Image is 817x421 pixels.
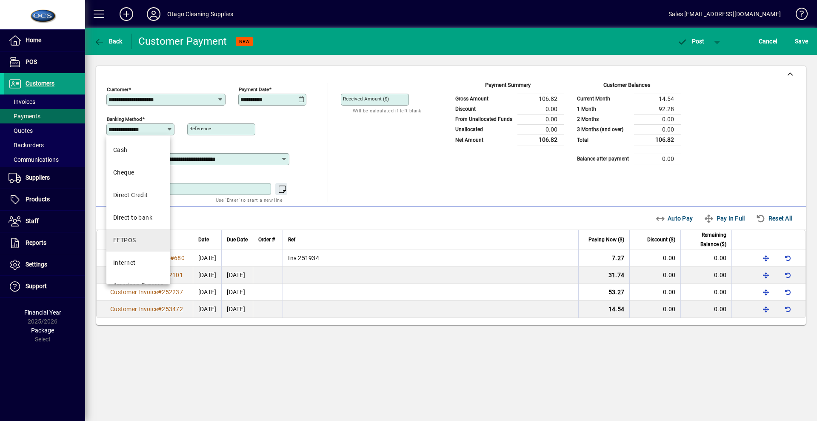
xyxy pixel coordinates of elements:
button: Post [673,34,709,49]
span: 0.00 [714,289,726,295]
a: Payments [4,109,85,123]
span: [DATE] [198,255,217,261]
mat-option: Direct Credit [106,184,170,206]
mat-option: Direct to bank [106,206,170,229]
a: Quotes [4,123,85,138]
span: Paying Now ($) [588,235,624,244]
td: 92.28 [634,104,681,114]
app-page-summary-card: Customer Balances [573,83,681,164]
span: Invoices [9,98,35,105]
div: Direct Credit [113,191,148,200]
td: Current Month [573,94,634,104]
span: Suppliers [26,174,50,181]
span: [DATE] [198,272,217,278]
a: Customer Invoice#252237 [107,287,186,297]
span: Customer Invoice [110,289,158,295]
a: Backorders [4,138,85,152]
span: Pay In Full [704,212,745,225]
span: ost [677,38,705,45]
span: Backorders [9,142,44,149]
td: Discount [451,104,517,114]
span: Customer Invoice [110,306,158,312]
span: Order # [258,235,275,244]
span: Back [94,38,123,45]
td: Inv 251934 [283,249,578,266]
span: 253472 [162,306,183,312]
td: [DATE] [221,266,253,284]
span: Reports [26,239,46,246]
mat-label: Banking method [107,116,142,122]
td: 106.82 [634,135,681,145]
mat-option: Cheque [106,161,170,184]
button: Save [793,34,810,49]
span: [DATE] [198,306,217,312]
div: Internet [113,258,136,267]
span: 0.00 [714,306,726,312]
mat-label: Received Amount ($) [343,96,389,102]
span: Discount ($) [647,235,675,244]
a: Suppliers [4,167,85,189]
span: Due Date [227,235,248,244]
span: 0.00 [663,306,675,312]
td: [DATE] [221,301,253,318]
span: Payments [9,113,40,120]
mat-option: Cash [106,139,170,161]
span: 0.00 [663,255,675,261]
span: Date [198,235,209,244]
mat-label: Customer [107,86,129,92]
mat-option: American Express [106,274,170,297]
div: Payment Summary [451,81,564,94]
a: Reports [4,232,85,254]
mat-hint: Use 'Enter' to start a new line [216,195,283,205]
td: Unallocated [451,124,517,135]
td: 0.00 [517,104,564,114]
a: POS [4,52,85,73]
div: Customer Balances [573,81,681,94]
mat-option: Internet [106,252,170,274]
a: Settings [4,254,85,275]
td: Gross Amount [451,94,517,104]
span: 31.74 [608,272,624,278]
div: Customer Payment [138,34,227,48]
span: Settings [26,261,47,268]
button: Back [92,34,125,49]
mat-hint: Will be calculated if left blank [353,106,421,115]
td: 0.00 [517,124,564,135]
mat-label: Reference [189,126,211,132]
div: American Express [113,281,163,290]
td: 3 Months (and over) [573,124,634,135]
td: 14.54 [634,94,681,104]
td: Total [573,135,634,145]
span: ave [795,34,808,48]
div: Direct to bank [113,213,152,222]
span: Products [26,196,50,203]
td: 0.00 [634,124,681,135]
button: Profile [140,6,167,22]
span: Ref [288,235,295,244]
span: # [170,255,174,261]
span: S [795,38,798,45]
button: Reset All [752,211,795,226]
div: Otago Cleaning Supplies [167,7,233,21]
div: EFTPOS [113,236,136,245]
a: Support [4,276,85,297]
span: Communications [9,156,59,163]
td: 106.82 [517,135,564,145]
span: Home [26,37,41,43]
td: Net Amount [451,135,517,145]
button: Pay In Full [700,211,748,226]
span: 0.00 [663,272,675,278]
td: 0.00 [634,114,681,124]
td: 106.82 [517,94,564,104]
div: Cheque [113,168,134,177]
mat-option: EFTPOS [106,229,170,252]
span: # [158,306,162,312]
span: 14.54 [608,306,624,312]
span: Package [31,327,54,334]
td: 2 Months [573,114,634,124]
span: 7.27 [612,255,624,261]
mat-label: Payment Date [239,86,269,92]
span: [DATE] [198,289,217,295]
app-page-summary-card: Payment Summary [451,83,564,146]
td: Balance after payment [573,154,634,164]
